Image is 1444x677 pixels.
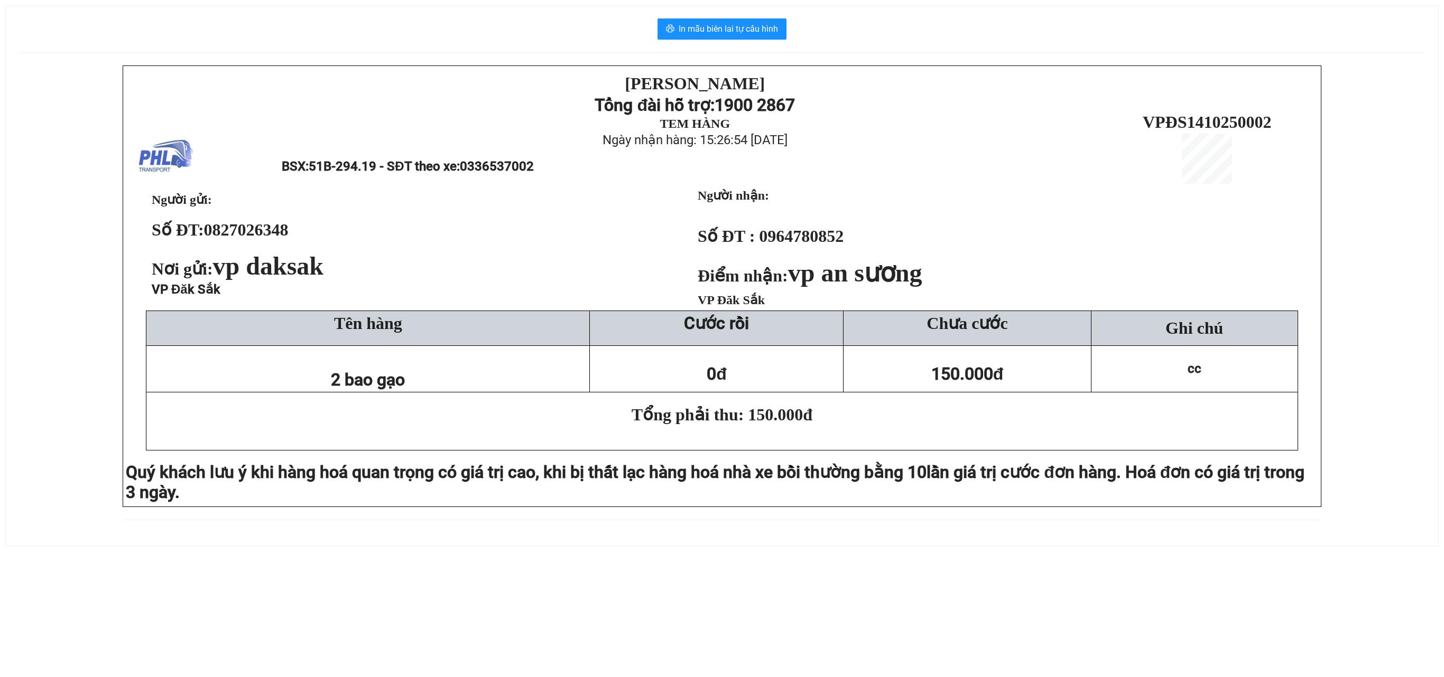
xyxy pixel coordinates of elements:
[595,95,715,115] strong: Tổng đài hỗ trợ:
[1188,361,1201,376] span: cc
[698,293,765,307] span: VP Đăk Sắk
[334,314,402,333] span: Tên hàng
[460,159,534,174] span: 0336537002
[698,189,769,202] strong: Người nhận:
[152,282,220,297] span: VP Đăk Sắk
[679,22,778,35] span: In mẫu biên lai tự cấu hình
[126,462,1304,502] span: lần giá trị cước đơn hàng. Hoá đơn có giá trị trong 3 ngày.
[331,370,405,390] span: 2 bao gạo
[126,462,927,482] span: Quý khách lưu ý khi hàng hoá quan trọng có giá trị cao, khi bị thất lạc hàng hoá nhà xe bồi thườn...
[204,220,289,239] span: 0827026348
[698,227,755,246] strong: Số ĐT :
[139,130,192,184] img: logo
[152,193,212,206] span: Người gửi:
[1143,112,1272,131] span: VPĐS1410250002
[759,227,844,246] span: 0964780852
[152,220,289,239] strong: Số ĐT:
[213,252,323,280] span: vp daksak
[666,24,674,34] span: printer
[931,364,1004,384] span: 150.000đ
[625,74,765,93] strong: [PERSON_NAME]
[684,313,749,333] strong: Cước rồi
[698,266,922,285] strong: Điểm nhận:
[658,18,786,40] button: printerIn mẫu biên lai tự cấu hình
[707,364,727,384] span: 0đ
[715,95,795,115] strong: 1900 2867
[309,159,533,174] span: 51B-294.19 - SĐT theo xe:
[927,314,1007,333] span: Chưa cước
[152,259,328,278] span: Nơi gửi:
[1165,318,1223,337] span: Ghi chú
[282,159,533,174] span: BSX:
[603,133,788,147] span: Ngày nhận hàng: 15:26:54 [DATE]
[788,259,922,287] span: vp an sương
[632,405,812,424] span: Tổng phải thu: 150.000đ
[660,117,730,130] strong: TEM HÀNG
